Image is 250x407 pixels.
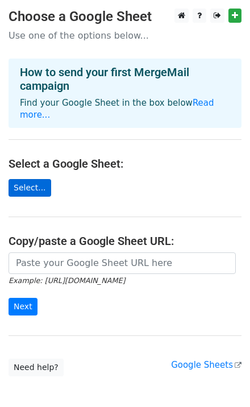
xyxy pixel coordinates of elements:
p: Find your Google Sheet in the box below [20,97,230,121]
h4: Copy/paste a Google Sheet URL: [9,234,241,248]
a: Need help? [9,359,64,376]
a: Google Sheets [171,360,241,370]
small: Example: [URL][DOMAIN_NAME] [9,276,125,285]
p: Use one of the options below... [9,30,241,41]
a: Select... [9,179,51,197]
a: Read more... [20,98,214,120]
h3: Choose a Google Sheet [9,9,241,25]
h4: Select a Google Sheet: [9,157,241,171]
h4: How to send your first MergeMail campaign [20,65,230,93]
iframe: Chat Widget [193,352,250,407]
input: Next [9,298,37,315]
input: Paste your Google Sheet URL here [9,252,236,274]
